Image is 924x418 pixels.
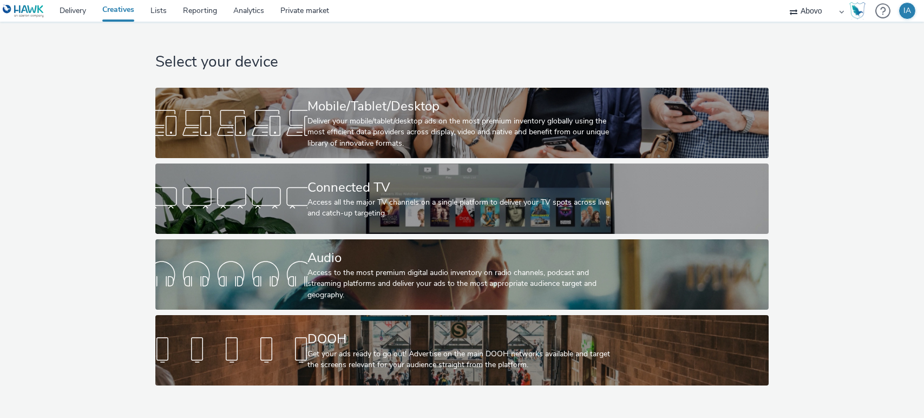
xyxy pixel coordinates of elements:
div: Connected TV [307,178,612,197]
a: AudioAccess to the most premium digital audio inventory on radio channels, podcast and streaming ... [155,239,769,310]
div: DOOH [307,330,612,349]
div: IA [903,3,911,19]
a: Mobile/Tablet/DesktopDeliver your mobile/tablet/desktop ads on the most premium inventory globall... [155,88,769,158]
a: Connected TVAccess all the major TV channels on a single platform to deliver your TV spots across... [155,164,769,234]
a: DOOHGet your ads ready to go out! Advertise on the main DOOH networks available and target the sc... [155,315,769,386]
div: Get your ads ready to go out! Advertise on the main DOOH networks available and target the screen... [307,349,612,371]
div: Access all the major TV channels on a single platform to deliver your TV spots across live and ca... [307,197,612,219]
img: undefined Logo [3,4,44,18]
div: Mobile/Tablet/Desktop [307,97,612,116]
div: Deliver your mobile/tablet/desktop ads on the most premium inventory globally using the most effi... [307,116,612,149]
img: Hawk Academy [849,2,866,19]
div: Access to the most premium digital audio inventory on radio channels, podcast and streaming platf... [307,267,612,301]
a: Hawk Academy [849,2,870,19]
div: Audio [307,249,612,267]
h1: Select your device [155,52,769,73]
